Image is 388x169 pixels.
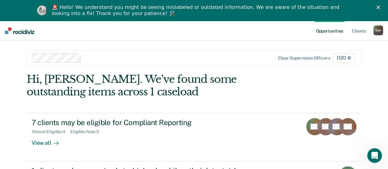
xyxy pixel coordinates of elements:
div: Hi, [PERSON_NAME]. We’ve found some outstanding items across 1 caseload [27,73,294,98]
a: 7 clients may be eligible for Compliant ReportingAlmost Eligible:4Eligible Now:3View all [27,113,361,161]
div: View all [32,134,66,146]
div: D W [373,25,383,35]
img: Profile image for Kim [37,6,47,15]
button: DW [373,25,383,35]
div: Clear supervision officers [278,56,330,61]
span: D20 [332,53,355,63]
div: Close [376,6,382,9]
img: Recidiviz [5,27,34,34]
a: Clients [351,21,367,40]
a: Opportunities [315,21,344,40]
iframe: Intercom live chat [367,148,382,163]
div: 7 clients may be eligible for Compliant Reporting [32,118,247,127]
div: Almost Eligible : 4 [32,129,70,134]
div: 🚨 Hello! We understand you might be seeing mislabeled or outdated information. We are aware of th... [52,4,341,17]
div: Eligible Now : 3 [70,129,104,134]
